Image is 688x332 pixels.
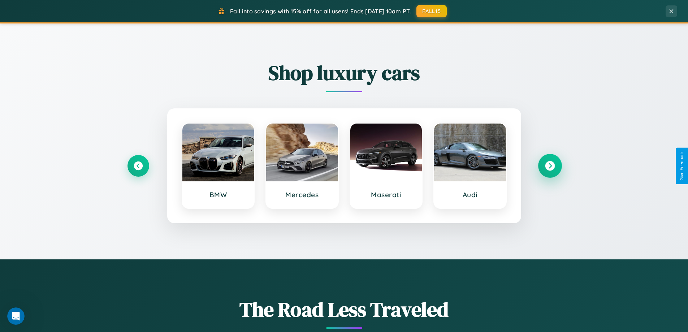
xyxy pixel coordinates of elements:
[7,307,25,325] iframe: Intercom live chat
[416,5,447,17] button: FALL15
[679,151,684,181] div: Give Feedback
[127,59,561,87] h2: Shop luxury cars
[358,190,415,199] h3: Maserati
[230,8,411,15] span: Fall into savings with 15% off for all users! Ends [DATE] 10am PT.
[441,190,499,199] h3: Audi
[273,190,331,199] h3: Mercedes
[190,190,247,199] h3: BMW
[127,296,561,323] h1: The Road Less Traveled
